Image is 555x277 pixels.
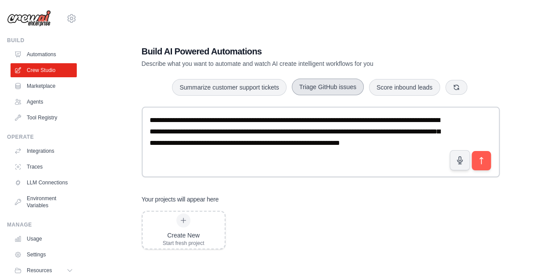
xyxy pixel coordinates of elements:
[11,63,77,77] a: Crew Studio
[369,79,440,96] button: Score inbound leads
[163,231,204,240] div: Create New
[511,235,555,277] iframe: Chat Widget
[11,232,77,246] a: Usage
[11,95,77,109] a: Agents
[7,221,77,228] div: Manage
[11,144,77,158] a: Integrations
[142,195,219,204] h3: Your projects will appear here
[11,160,77,174] a: Traces
[142,59,437,68] p: Describe what you want to automate and watch AI create intelligent workflows for you
[445,80,467,95] button: Get new suggestions
[7,10,51,27] img: Logo
[450,150,470,170] button: Click to speak your automation idea
[163,240,204,247] div: Start fresh project
[11,111,77,125] a: Tool Registry
[292,79,364,95] button: Triage GitHub issues
[11,79,77,93] a: Marketplace
[11,191,77,212] a: Environment Variables
[172,79,286,96] button: Summarize customer support tickets
[11,248,77,262] a: Settings
[142,45,437,58] h1: Build AI Powered Automations
[11,176,77,190] a: LLM Connections
[27,267,52,274] span: Resources
[7,133,77,140] div: Operate
[11,47,77,61] a: Automations
[7,37,77,44] div: Build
